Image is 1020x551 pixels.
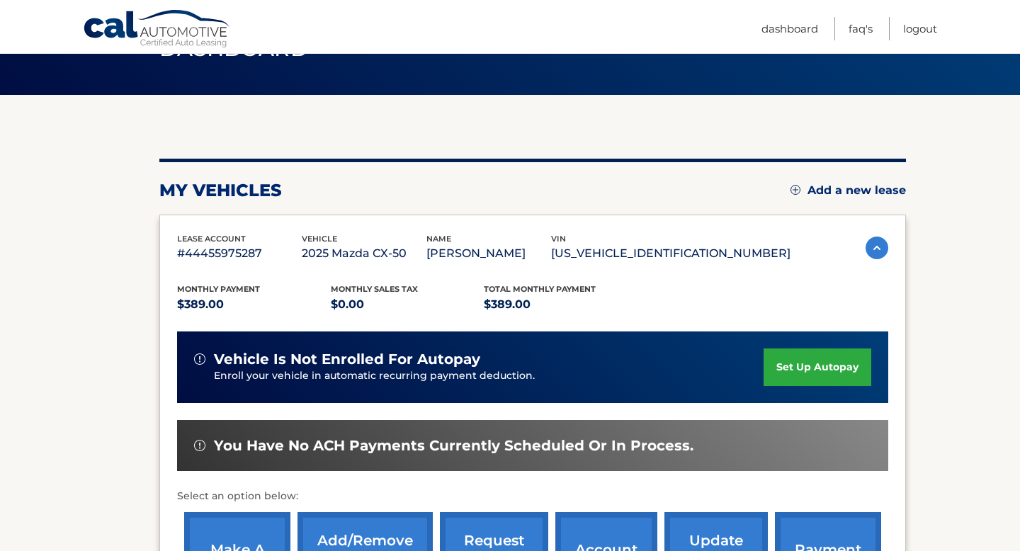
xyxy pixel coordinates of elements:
[177,234,246,244] span: lease account
[484,284,596,294] span: Total Monthly Payment
[849,17,873,40] a: FAQ's
[194,353,205,365] img: alert-white.svg
[83,9,232,50] a: Cal Automotive
[331,284,418,294] span: Monthly sales Tax
[214,437,693,455] span: You have no ACH payments currently scheduled or in process.
[177,284,260,294] span: Monthly Payment
[866,237,888,259] img: accordion-active.svg
[426,234,451,244] span: name
[177,244,302,263] p: #44455975287
[214,368,764,384] p: Enroll your vehicle in automatic recurring payment deduction.
[764,348,871,386] a: set up autopay
[159,180,282,201] h2: my vehicles
[426,244,551,263] p: [PERSON_NAME]
[194,440,205,451] img: alert-white.svg
[551,234,566,244] span: vin
[551,244,790,263] p: [US_VEHICLE_IDENTIFICATION_NUMBER]
[903,17,937,40] a: Logout
[331,295,484,314] p: $0.00
[177,295,331,314] p: $389.00
[214,351,480,368] span: vehicle is not enrolled for autopay
[790,185,800,195] img: add.svg
[761,17,818,40] a: Dashboard
[484,295,637,314] p: $389.00
[177,488,888,505] p: Select an option below:
[302,234,337,244] span: vehicle
[790,183,906,198] a: Add a new lease
[302,244,426,263] p: 2025 Mazda CX-50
